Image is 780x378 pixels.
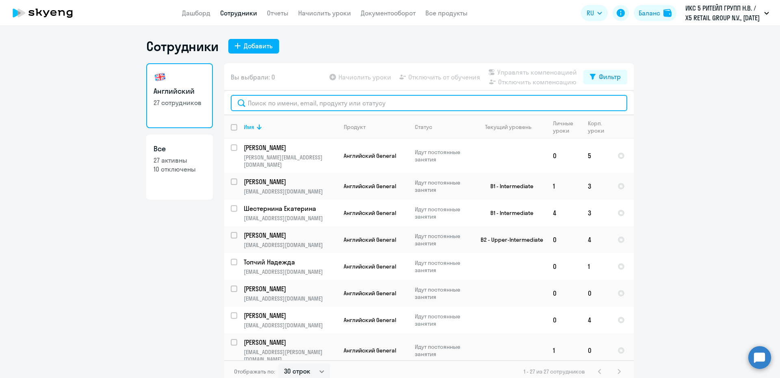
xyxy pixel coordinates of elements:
p: 27 активны [154,156,206,165]
a: [PERSON_NAME] [244,231,337,240]
p: [EMAIL_ADDRESS][DOMAIN_NAME] [244,215,337,222]
p: Идут постоянные занятия [415,313,470,327]
td: 0 [546,139,581,173]
span: Вы выбрали: 0 [231,72,275,82]
td: 1 [581,253,611,280]
a: Начислить уроки [298,9,351,17]
p: Идут постоянные занятия [415,206,470,220]
td: 0 [581,333,611,367]
td: 4 [546,200,581,226]
p: [EMAIL_ADDRESS][DOMAIN_NAME] [244,322,337,329]
a: Отчеты [267,9,288,17]
button: RU [581,5,608,21]
p: Идут постоянные занятия [415,179,470,193]
h1: Сотрудники [146,38,219,54]
td: 1 [546,333,581,367]
p: Идут постоянные занятия [415,148,470,163]
p: Шестернина Екатерина [244,204,336,213]
a: Дашборд [182,9,210,17]
div: Личные уроки [553,120,581,134]
a: [PERSON_NAME] [244,338,337,347]
td: B2 - Upper-Intermediate [471,226,546,253]
span: RU [587,8,594,18]
a: Топчий Надежда [244,258,337,266]
span: Английский General [344,236,396,243]
span: Английский General [344,316,396,324]
td: 0 [546,280,581,307]
span: 1 - 27 из 27 сотрудников [524,368,585,375]
p: [EMAIL_ADDRESS][DOMAIN_NAME] [244,295,337,302]
span: Английский General [344,209,396,217]
span: Английский General [344,290,396,297]
span: Английский General [344,263,396,270]
p: [PERSON_NAME] [244,338,336,347]
a: Английский27 сотрудников [146,63,213,128]
img: english [154,71,167,84]
a: Сотрудники [220,9,257,17]
p: [PERSON_NAME] [244,284,336,293]
div: Имя [244,123,254,131]
p: Идут постоянные занятия [415,286,470,301]
span: Английский General [344,183,396,190]
div: Фильтр [599,72,621,82]
td: 1 [546,173,581,200]
td: 4 [581,226,611,253]
a: Все27 активны10 отключены [146,135,213,200]
div: Текущий уровень [477,123,546,131]
span: Отображать по: [234,368,275,375]
a: Документооборот [361,9,416,17]
p: ИКС 5 РИТЕЙЛ ГРУПП Н.В. / X5 RETAIL GROUP N.V., [DATE] ПОСТОПЛАТА 178363 [685,3,761,23]
p: [EMAIL_ADDRESS][DOMAIN_NAME] [244,188,337,195]
td: 0 [546,226,581,253]
p: Топчий Надежда [244,258,336,266]
a: [PERSON_NAME] [244,311,337,320]
p: [PERSON_NAME] [244,311,336,320]
img: balance [663,9,672,17]
td: 0 [546,307,581,333]
td: 0 [581,280,611,307]
td: 5 [581,139,611,173]
h3: Все [154,144,206,154]
td: 3 [581,200,611,226]
a: [PERSON_NAME] [244,284,337,293]
div: Баланс [639,8,660,18]
td: B1 - Intermediate [471,173,546,200]
span: Английский General [344,152,396,159]
p: [PERSON_NAME][EMAIL_ADDRESS][DOMAIN_NAME] [244,154,337,168]
p: Идут постоянные занятия [415,259,470,274]
div: Текущий уровень [485,123,531,131]
td: 0 [546,253,581,280]
td: B1 - Intermediate [471,200,546,226]
a: [PERSON_NAME] [244,177,337,186]
p: Идут постоянные занятия [415,343,470,358]
p: Идут постоянные занятия [415,232,470,247]
p: [PERSON_NAME] [244,177,336,186]
p: 10 отключены [154,165,206,174]
td: 4 [581,307,611,333]
p: [EMAIL_ADDRESS][PERSON_NAME][DOMAIN_NAME] [244,348,337,363]
input: Поиск по имени, email, продукту или статусу [231,95,627,111]
p: [EMAIL_ADDRESS][DOMAIN_NAME] [244,268,337,275]
p: [PERSON_NAME] [244,143,336,152]
h3: Английский [154,86,206,97]
a: Все продукты [425,9,468,17]
button: Фильтр [583,70,627,84]
button: Добавить [228,39,279,54]
span: Английский General [344,347,396,354]
a: Шестернина Екатерина [244,204,337,213]
td: 3 [581,173,611,200]
div: Статус [415,123,432,131]
div: Имя [244,123,337,131]
button: ИКС 5 РИТЕЙЛ ГРУПП Н.В. / X5 RETAIL GROUP N.V., [DATE] ПОСТОПЛАТА 178363 [681,3,773,23]
div: Продукт [344,123,366,131]
div: Добавить [244,41,273,51]
p: [EMAIL_ADDRESS][DOMAIN_NAME] [244,241,337,249]
p: [PERSON_NAME] [244,231,336,240]
p: 27 сотрудников [154,98,206,107]
div: Корп. уроки [588,120,611,134]
a: [PERSON_NAME] [244,143,337,152]
button: Балансbalance [634,5,676,21]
